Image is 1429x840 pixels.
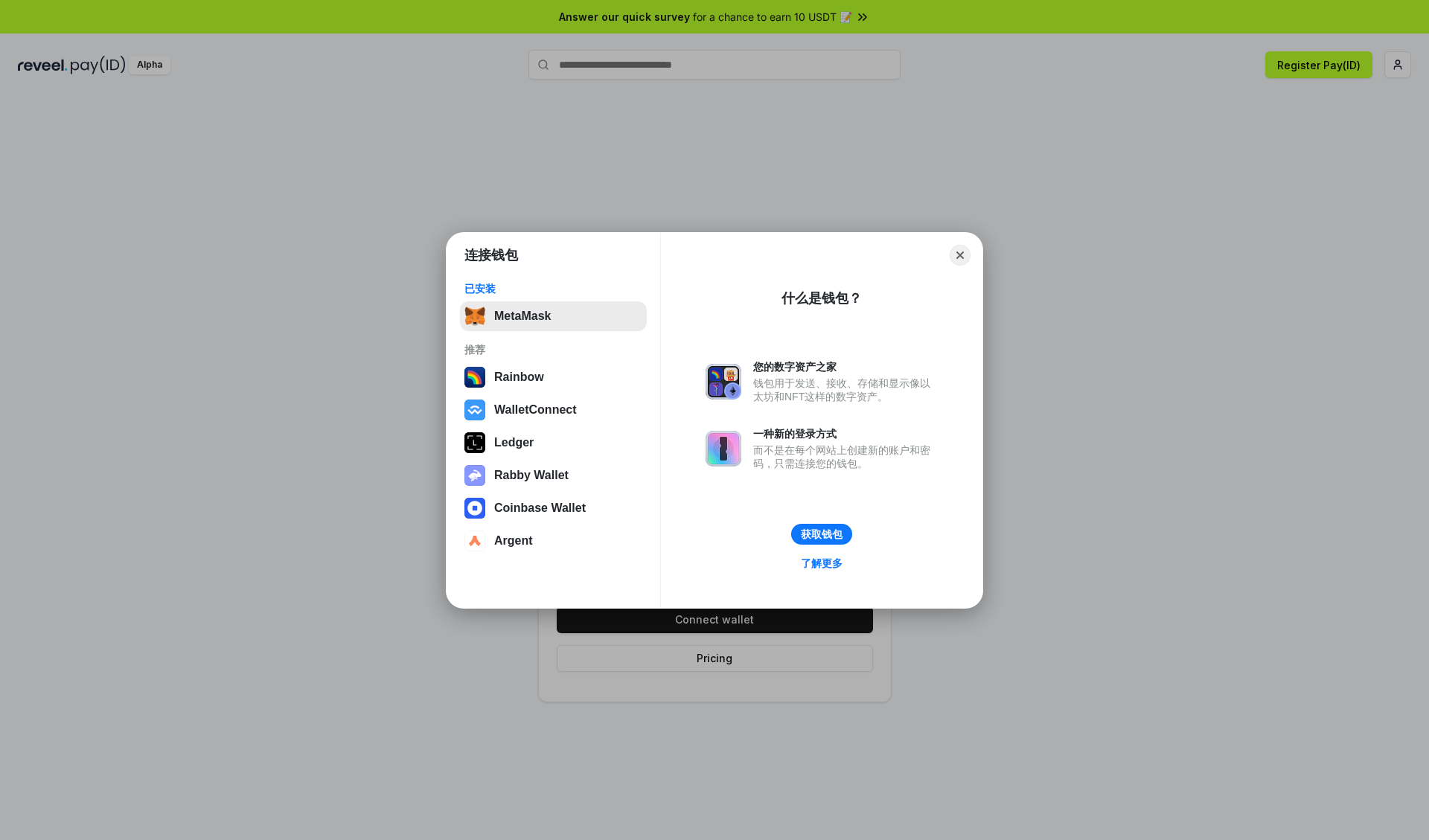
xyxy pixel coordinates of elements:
[753,427,938,440] div: 一种新的登录方式
[464,367,485,388] img: svg+xml,%3Csvg%20width%3D%22120%22%20height%3D%22120%22%20viewBox%3D%220%200%20120%20120%22%20fil...
[494,371,544,384] div: Rainbow
[464,306,485,327] img: svg+xml,%3Csvg%20fill%3D%22none%22%20height%3D%2233%22%20viewBox%3D%220%200%2035%2033%22%20width%...
[791,524,852,545] button: 获取钱包
[494,436,534,449] div: Ledger
[460,428,647,458] button: Ledger
[950,245,971,266] button: Close
[494,469,569,482] div: Rabby Wallet
[460,526,647,556] button: Argent
[460,301,647,331] button: MetaMask
[460,362,647,392] button: Rainbow
[801,528,843,541] div: 获取钱包
[494,501,586,515] div: Coinbase Wallet
[801,557,843,570] div: 了解更多
[460,461,647,490] button: Rabby Wallet
[494,534,533,548] div: Argent
[706,364,741,400] img: svg+xml,%3Csvg%20xmlns%3D%22http%3A%2F%2Fwww.w3.org%2F2000%2Fsvg%22%20fill%3D%22none%22%20viewBox...
[464,530,485,551] img: svg+xml,%3Csvg%20width%3D%2228%22%20height%3D%2228%22%20viewBox%3D%220%200%2028%2028%22%20fill%3D...
[706,431,741,467] img: svg+xml,%3Csvg%20xmlns%3D%22http%3A%2F%2Fwww.w3.org%2F2000%2Fsvg%22%20fill%3D%22none%22%20viewBox...
[753,360,938,373] div: 您的数字资产之家
[464,400,485,420] img: svg+xml,%3Csvg%20width%3D%2228%22%20height%3D%2228%22%20viewBox%3D%220%200%2028%2028%22%20fill%3D...
[494,403,577,417] div: WalletConnect
[460,493,647,523] button: Coinbase Wallet
[494,310,551,323] div: MetaMask
[464,343,642,356] div: 推荐
[753,443,938,470] div: 而不是在每个网站上创建新的账户和密码，只需连接您的钱包。
[464,465,485,486] img: svg+xml,%3Csvg%20xmlns%3D%22http%3A%2F%2Fwww.w3.org%2F2000%2Fsvg%22%20fill%3D%22none%22%20viewBox...
[460,395,647,425] button: WalletConnect
[792,554,851,573] a: 了解更多
[753,376,938,403] div: 钱包用于发送、接收、存储和显示像以太坊和NFT这样的数字资产。
[464,498,485,519] img: svg+xml,%3Csvg%20width%3D%2228%22%20height%3D%2228%22%20viewBox%3D%220%200%2028%2028%22%20fill%3D...
[781,289,862,307] div: 什么是钱包？
[464,432,485,453] img: svg+xml,%3Csvg%20xmlns%3D%22http%3A%2F%2Fwww.w3.org%2F2000%2Fsvg%22%20width%3D%2228%22%20height%3...
[464,246,518,264] h1: 连接钱包
[464,282,642,295] div: 已安装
